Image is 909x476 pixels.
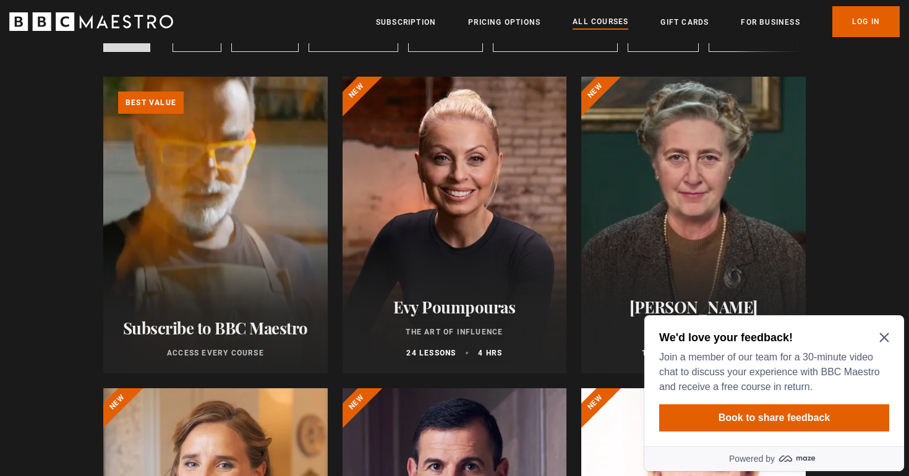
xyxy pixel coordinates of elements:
button: Book to share feedback [20,94,250,121]
a: [PERSON_NAME] Writing 11 lessons 2.5 hrs New [581,77,806,373]
h2: We'd love your feedback! [20,20,245,35]
a: Gift Cards [660,16,709,28]
a: Pricing Options [468,16,540,28]
p: The Art of Influence [357,326,552,338]
p: Writing [596,326,791,338]
a: Powered by maze [5,136,265,161]
svg: BBC Maestro [9,12,173,31]
p: Best value [118,91,184,114]
p: 4 hrs [478,347,502,359]
a: Subscription [376,16,436,28]
a: For business [741,16,800,28]
a: All Courses [573,15,628,29]
button: Close Maze Prompt [240,22,250,32]
p: 24 lessons [406,347,456,359]
nav: Primary [376,6,900,37]
h2: Evy Poumpouras [357,297,552,317]
a: Log In [832,6,900,37]
h2: [PERSON_NAME] [596,297,791,317]
p: Join a member of our team for a 30-minute video chat to discuss your experience with BBC Maestro ... [20,40,245,84]
a: Evy Poumpouras The Art of Influence 24 lessons 4 hrs New [343,77,567,373]
div: Optional study invitation [5,5,265,161]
